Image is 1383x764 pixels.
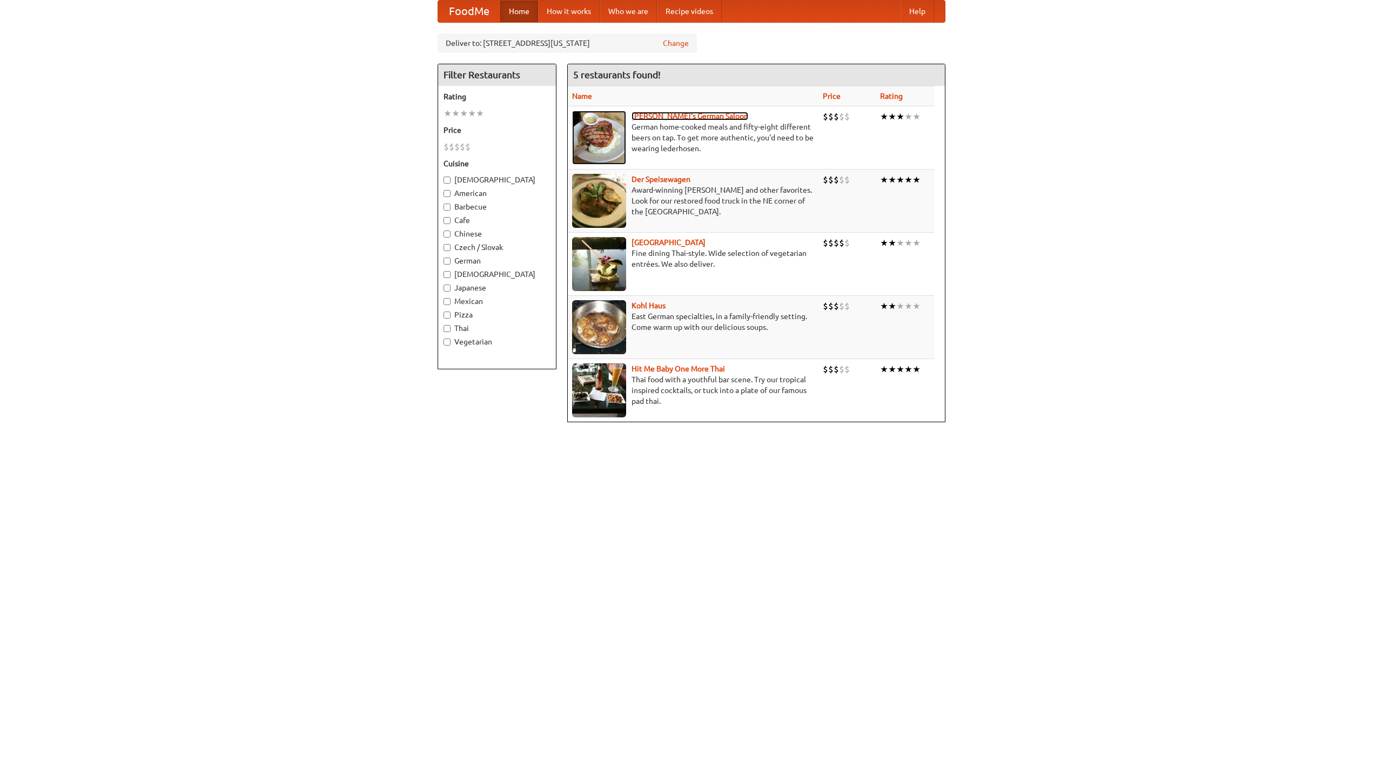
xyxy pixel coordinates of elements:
li: ★ [880,174,888,186]
li: ★ [912,300,921,312]
li: ★ [904,363,912,375]
a: Rating [880,92,903,100]
a: Der Speisewagen [632,175,690,184]
a: [GEOGRAPHIC_DATA] [632,238,706,247]
li: $ [444,141,449,153]
li: $ [834,237,839,249]
li: ★ [912,174,921,186]
li: $ [844,237,850,249]
li: ★ [896,363,904,375]
a: Hit Me Baby One More Thai [632,364,725,373]
p: Fine dining Thai-style. Wide selection of vegetarian entrées. We also deliver. [572,248,814,269]
li: $ [834,300,839,312]
li: ★ [452,107,460,119]
label: American [444,188,550,199]
li: ★ [912,237,921,249]
li: ★ [880,300,888,312]
li: ★ [904,174,912,186]
li: ★ [896,300,904,312]
li: $ [839,111,844,123]
input: Chinese [444,231,451,238]
b: [PERSON_NAME]'s German Saloon [632,112,748,120]
li: $ [839,363,844,375]
li: $ [823,237,828,249]
li: $ [834,111,839,123]
img: esthers.jpg [572,111,626,165]
a: Name [572,92,592,100]
li: $ [839,237,844,249]
label: [DEMOGRAPHIC_DATA] [444,269,550,280]
li: ★ [904,300,912,312]
a: Help [901,1,934,22]
li: $ [839,300,844,312]
li: ★ [888,300,896,312]
li: $ [460,141,465,153]
a: How it works [538,1,600,22]
li: $ [828,363,834,375]
a: FoodMe [438,1,500,22]
label: Cafe [444,215,550,226]
label: Czech / Slovak [444,242,550,253]
input: Barbecue [444,204,451,211]
label: Mexican [444,296,550,307]
label: Pizza [444,309,550,320]
input: American [444,190,451,197]
li: ★ [896,111,904,123]
h5: Cuisine [444,158,550,169]
li: $ [454,141,460,153]
ng-pluralize: 5 restaurants found! [573,70,661,80]
input: Pizza [444,312,451,319]
li: ★ [888,363,896,375]
input: Cafe [444,217,451,224]
label: Thai [444,323,550,334]
li: ★ [888,237,896,249]
input: Vegetarian [444,339,451,346]
label: Chinese [444,228,550,239]
h5: Rating [444,91,550,102]
li: ★ [476,107,484,119]
p: Thai food with a youthful bar scene. Try our tropical inspired cocktails, or tuck into a plate of... [572,374,814,407]
li: ★ [460,107,468,119]
li: ★ [912,111,921,123]
li: $ [839,174,844,186]
li: ★ [880,237,888,249]
li: $ [449,141,454,153]
label: Vegetarian [444,336,550,347]
input: German [444,258,451,265]
label: German [444,255,550,266]
li: ★ [880,111,888,123]
li: $ [828,300,834,312]
li: $ [823,300,828,312]
p: Award-winning [PERSON_NAME] and other favorites. Look for our restored food truck in the NE corne... [572,185,814,217]
li: $ [828,111,834,123]
li: $ [844,363,850,375]
label: [DEMOGRAPHIC_DATA] [444,174,550,185]
li: ★ [880,363,888,375]
a: Change [663,38,689,49]
li: ★ [904,111,912,123]
li: ★ [444,107,452,119]
p: East German specialties, in a family-friendly setting. Come warm up with our delicious soups. [572,311,814,333]
img: kohlhaus.jpg [572,300,626,354]
li: ★ [896,174,904,186]
h5: Price [444,125,550,136]
li: $ [844,111,850,123]
li: $ [844,300,850,312]
a: Kohl Haus [632,301,666,310]
li: $ [834,174,839,186]
li: $ [844,174,850,186]
li: ★ [896,237,904,249]
input: Mexican [444,298,451,305]
a: Price [823,92,841,100]
li: $ [823,111,828,123]
img: speisewagen.jpg [572,174,626,228]
label: Barbecue [444,201,550,212]
input: Thai [444,325,451,332]
h4: Filter Restaurants [438,64,556,86]
input: Czech / Slovak [444,244,451,251]
a: Home [500,1,538,22]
